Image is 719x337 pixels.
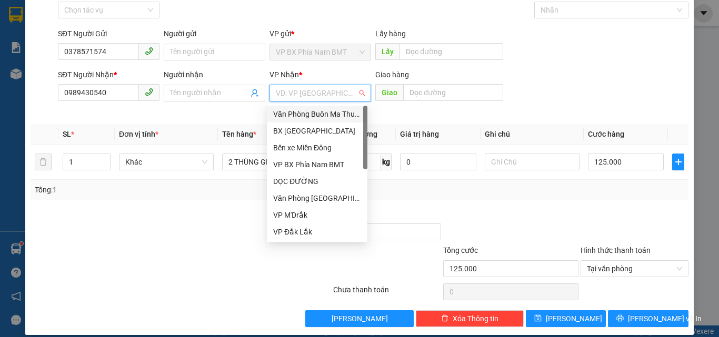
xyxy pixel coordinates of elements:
[400,43,503,60] input: Dọc đường
[35,154,52,170] button: delete
[273,142,361,154] div: Bến xe Miền Đông
[608,310,688,327] button: printer[PERSON_NAME] và In
[267,156,367,173] div: VP BX Phía Nam BMT
[375,84,403,101] span: Giao
[672,154,684,170] button: plus
[416,310,524,327] button: deleteXóa Thông tin
[588,130,624,138] span: Cước hàng
[581,246,651,254] label: Hình thức thanh toán
[628,313,702,324] span: [PERSON_NAME] và In
[273,159,361,170] div: VP BX Phía Nam BMT
[443,246,478,254] span: Tổng cước
[267,173,367,190] div: DỌC ĐƯỜNG
[267,190,367,207] div: Văn Phòng Tân Phú
[269,28,371,39] div: VP gửi
[222,154,317,170] input: VD: Bàn, Ghế
[269,70,299,79] span: VP Nhận
[485,154,580,170] input: Ghi Chú
[526,310,606,327] button: save[PERSON_NAME]
[273,176,361,187] div: DỌC ĐƯỜNG
[267,207,367,223] div: VP M'Drắk
[332,313,388,324] span: [PERSON_NAME]
[273,192,361,204] div: Văn Phòng [GEOGRAPHIC_DATA]
[441,314,448,323] span: delete
[164,69,265,80] div: Người nhận
[251,89,259,97] span: user-add
[375,70,409,79] span: Giao hàng
[400,130,439,138] span: Giá trị hàng
[145,88,153,96] span: phone
[35,184,278,196] div: Tổng: 1
[332,284,442,302] div: Chưa thanh toán
[267,139,367,156] div: Bến xe Miền Đông
[58,28,159,39] div: SĐT Người Gửi
[453,313,498,324] span: Xóa Thông tin
[273,108,361,120] div: Văn Phòng Buôn Ma Thuột
[546,313,602,324] span: [PERSON_NAME]
[273,226,361,238] div: VP Đắk Lắk
[269,103,371,115] div: Văn phòng không hợp lệ
[164,28,265,39] div: Người gửi
[616,314,624,323] span: printer
[58,69,159,80] div: SĐT Người Nhận
[381,154,392,170] span: kg
[481,124,584,145] th: Ghi chú
[403,84,503,101] input: Dọc đường
[267,223,367,240] div: VP Đắk Lắk
[125,154,207,170] span: Khác
[534,314,542,323] span: save
[305,310,413,327] button: [PERSON_NAME]
[375,43,400,60] span: Lấy
[267,106,367,122] div: Văn Phòng Buôn Ma Thuột
[273,209,361,221] div: VP M'Drắk
[673,158,684,166] span: plus
[145,47,153,55] span: phone
[276,44,365,60] span: VP BX Phía Nam BMT
[63,130,71,138] span: SL
[273,125,361,137] div: BX [GEOGRAPHIC_DATA]
[587,261,682,277] span: Tại văn phòng
[267,122,367,139] div: BX Tây Ninh
[400,154,476,170] input: 0
[222,130,256,138] span: Tên hàng
[375,29,406,38] span: Lấy hàng
[119,130,158,138] span: Đơn vị tính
